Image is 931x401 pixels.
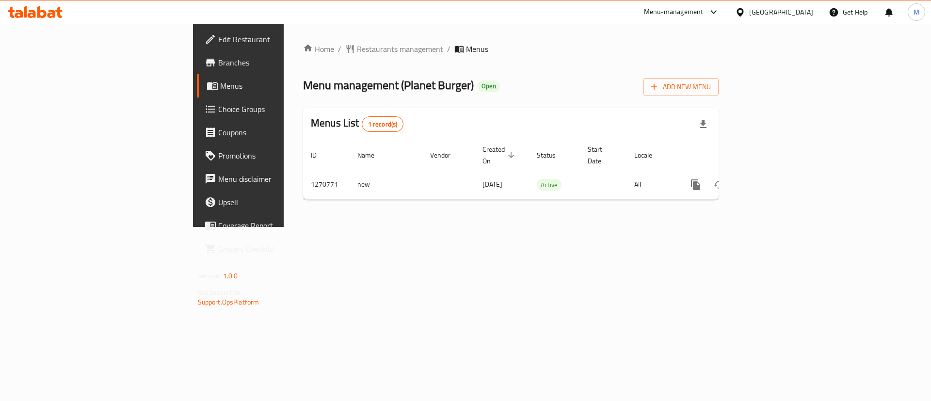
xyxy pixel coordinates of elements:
[350,170,422,199] td: new
[537,149,568,161] span: Status
[218,173,341,185] span: Menu disclaimer
[691,112,715,136] div: Export file
[218,103,341,115] span: Choice Groups
[197,74,349,97] a: Menus
[357,149,387,161] span: Name
[447,43,450,55] li: /
[197,144,349,167] a: Promotions
[218,243,341,255] span: Grocery Checklist
[198,296,259,308] a: Support.OpsPlatform
[914,7,919,17] span: M
[311,149,329,161] span: ID
[197,51,349,74] a: Branches
[478,80,500,92] div: Open
[482,144,517,167] span: Created On
[223,270,238,282] span: 1.0.0
[749,7,813,17] div: [GEOGRAPHIC_DATA]
[218,220,341,231] span: Coverage Report
[345,43,443,55] a: Restaurants management
[580,170,626,199] td: -
[362,116,404,132] div: Total records count
[198,286,242,299] span: Get support on:
[218,57,341,68] span: Branches
[478,82,500,90] span: Open
[644,6,704,18] div: Menu-management
[220,80,341,92] span: Menus
[197,167,349,191] a: Menu disclaimer
[466,43,488,55] span: Menus
[197,28,349,51] a: Edit Restaurant
[684,173,707,196] button: more
[197,191,349,214] a: Upsell
[197,97,349,121] a: Choice Groups
[197,121,349,144] a: Coupons
[303,43,719,55] nav: breadcrumb
[588,144,615,167] span: Start Date
[430,149,463,161] span: Vendor
[218,196,341,208] span: Upsell
[676,141,785,170] th: Actions
[634,149,665,161] span: Locale
[362,120,403,129] span: 1 record(s)
[357,43,443,55] span: Restaurants management
[303,141,785,200] table: enhanced table
[218,33,341,45] span: Edit Restaurant
[197,214,349,237] a: Coverage Report
[218,150,341,161] span: Promotions
[218,127,341,138] span: Coupons
[482,178,502,191] span: [DATE]
[198,270,222,282] span: Version:
[626,170,676,199] td: All
[707,173,731,196] button: Change Status
[537,179,562,191] span: Active
[197,237,349,260] a: Grocery Checklist
[311,116,403,132] h2: Menus List
[651,81,711,93] span: Add New Menu
[643,78,719,96] button: Add New Menu
[303,74,474,96] span: Menu management ( Planet Burger )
